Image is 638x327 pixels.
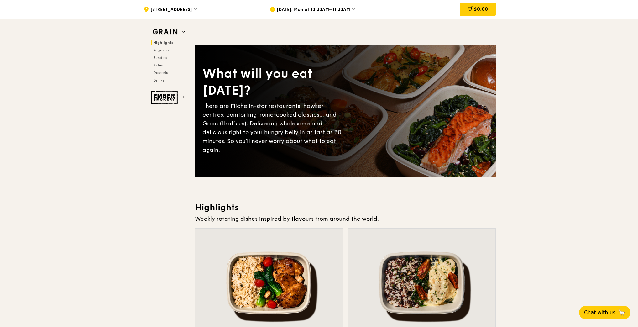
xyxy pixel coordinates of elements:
[153,40,173,45] span: Highlights
[151,91,180,104] img: Ember Smokery web logo
[474,6,488,12] span: $0.00
[153,63,163,67] span: Sides
[153,71,168,75] span: Desserts
[153,48,169,52] span: Regulars
[618,309,625,316] span: 🦙
[202,65,345,99] div: What will you eat [DATE]?
[202,102,345,154] div: There are Michelin-star restaurants, hawker centres, comforting home-cooked classics… and Grain (...
[195,202,496,213] h3: Highlights
[151,26,180,38] img: Grain web logo
[195,214,496,223] div: Weekly rotating dishes inspired by flavours from around the world.
[153,78,164,82] span: Drinks
[150,7,192,13] span: [STREET_ADDRESS]
[153,55,167,60] span: Bundles
[579,306,630,319] button: Chat with us🦙
[277,7,350,13] span: [DATE], Mon at 10:30AM–11:30AM
[584,309,615,316] span: Chat with us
